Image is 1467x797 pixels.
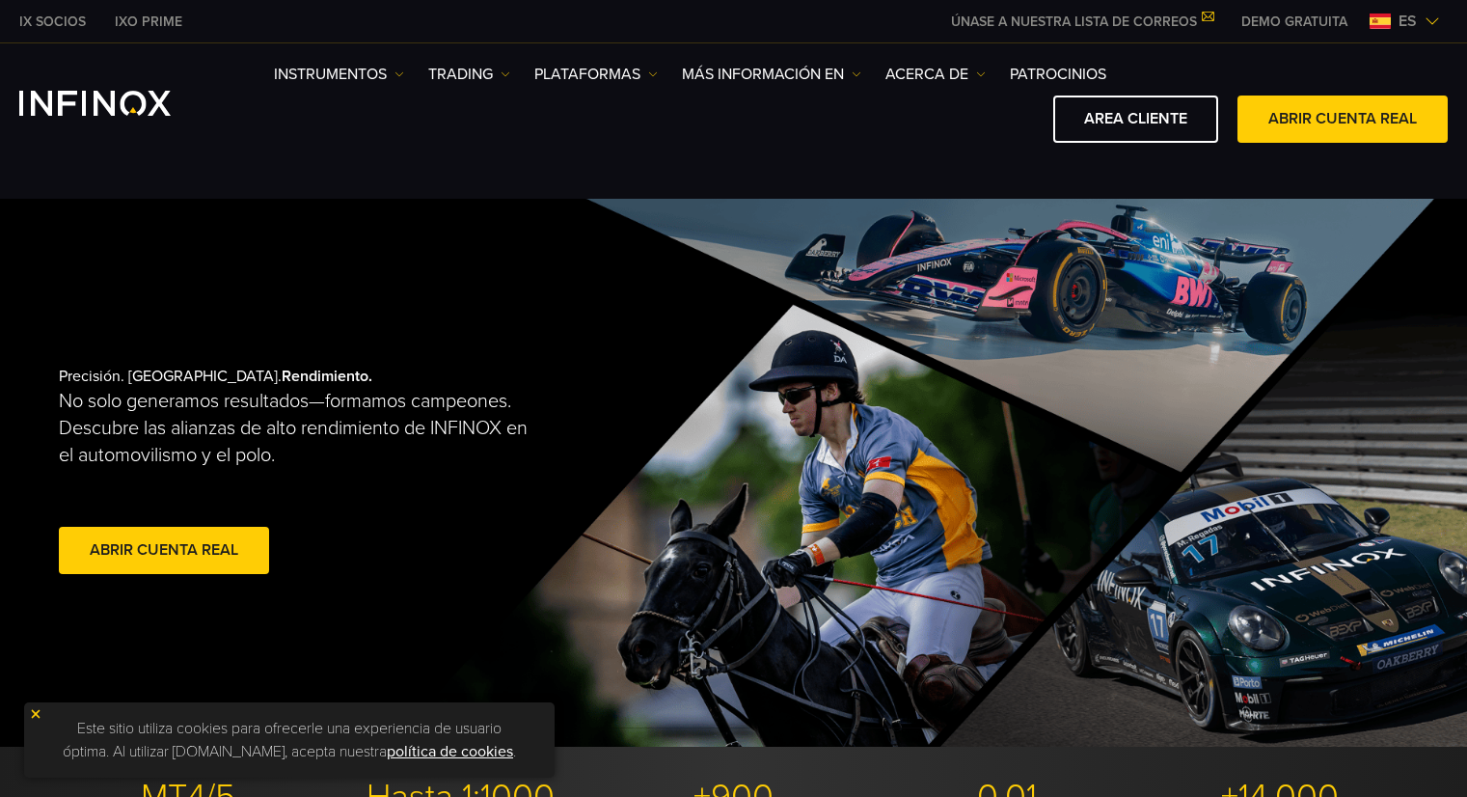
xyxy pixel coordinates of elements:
a: ACERCA DE [885,63,986,86]
a: AREA CLIENTE [1053,96,1218,143]
p: No solo generamos resultados—formamos campeones. Descubre las alianzas de alto rendimiento de INF... [59,388,545,469]
img: yellow close icon [29,707,42,721]
a: INFINOX [5,12,100,32]
a: Instrumentos [274,63,404,86]
span: es [1391,10,1425,33]
a: INFINOX MENU [1227,12,1362,32]
a: INFINOX [100,12,197,32]
a: Abrir cuenta real [59,527,269,574]
a: ÚNASE A NUESTRA LISTA DE CORREOS [937,14,1227,30]
a: política de cookies [387,742,513,761]
div: Precisión. [GEOGRAPHIC_DATA]. [59,336,666,610]
a: PLATAFORMAS [534,63,658,86]
a: Patrocinios [1010,63,1106,86]
p: Este sitio utiliza cookies para ofrecerle una experiencia de usuario óptima. Al utilizar [DOMAIN_... [34,712,545,768]
a: TRADING [428,63,510,86]
a: INFINOX Logo [19,91,216,116]
a: ABRIR CUENTA REAL [1237,96,1448,143]
strong: Rendimiento. [282,367,372,386]
a: Más información en [682,63,861,86]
